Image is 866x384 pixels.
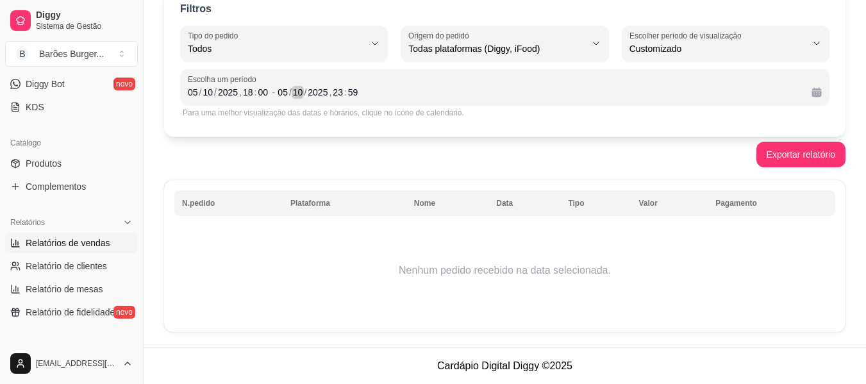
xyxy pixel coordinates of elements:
[174,190,283,216] th: N.pedido
[26,78,65,90] span: Diggy Bot
[39,47,104,60] div: Barões Burger ...
[26,260,107,272] span: Relatório de clientes
[328,86,333,99] div: ,
[708,190,835,216] th: Pagamento
[631,190,708,216] th: Valor
[5,153,138,174] a: Produtos
[201,86,214,99] div: mês, Data inicial,
[5,279,138,299] a: Relatório de mesas
[10,217,45,228] span: Relatórios
[622,26,829,62] button: Escolher período de visualizaçãoCustomizado
[5,41,138,67] button: Select a team
[144,347,866,384] footer: Cardápio Digital Diggy © 2025
[174,219,835,322] td: Nenhum pedido recebido na data selecionada.
[5,74,138,94] a: Diggy Botnovo
[16,47,29,60] span: B
[5,338,138,358] div: Gerenciar
[26,157,62,170] span: Produtos
[188,85,269,100] div: Data inicial
[217,86,239,99] div: ano, Data inicial,
[36,358,117,369] span: [EMAIL_ADDRESS][DOMAIN_NAME]
[488,190,560,216] th: Data
[331,86,344,99] div: hora, Data final,
[36,10,133,21] span: Diggy
[36,21,133,31] span: Sistema de Gestão
[253,86,258,99] div: :
[5,133,138,153] div: Catálogo
[26,101,44,113] span: KDS
[401,26,608,62] button: Origem do pedidoTodas plataformas (Diggy, iFood)
[288,86,293,99] div: /
[406,190,489,216] th: Nome
[26,180,86,193] span: Complementos
[256,86,269,99] div: minuto, Data inicial,
[198,86,203,99] div: /
[408,30,473,41] label: Origem do pedido
[5,233,138,253] a: Relatórios de vendas
[213,86,218,99] div: /
[276,86,289,99] div: dia, Data final,
[756,142,845,167] button: Exportar relatório
[26,306,115,319] span: Relatório de fidelidade
[183,108,827,118] div: Para uma melhor visualização das datas e horários, clique no ícone de calendário.
[408,42,585,55] span: Todas plataformas (Diggy, iFood)
[343,86,348,99] div: :
[292,86,304,99] div: mês, Data final,
[303,86,308,99] div: /
[187,86,199,99] div: dia, Data inicial,
[347,86,360,99] div: minuto, Data final,
[188,74,822,85] span: Escolha um período
[629,42,806,55] span: Customizado
[238,86,243,99] div: ,
[26,237,110,249] span: Relatórios de vendas
[5,97,138,117] a: KDS
[806,82,827,103] button: Calendário
[242,86,254,99] div: hora, Data inicial,
[560,190,631,216] th: Tipo
[5,256,138,276] a: Relatório de clientes
[188,42,365,55] span: Todos
[278,85,801,100] div: Data final
[5,176,138,197] a: Complementos
[306,86,329,99] div: ano, Data final,
[5,348,138,379] button: [EMAIL_ADDRESS][DOMAIN_NAME]
[180,1,212,17] p: Filtros
[5,302,138,322] a: Relatório de fidelidadenovo
[272,85,275,100] span: -
[283,190,406,216] th: Plataforma
[180,26,388,62] button: Tipo do pedidoTodos
[188,30,242,41] label: Tipo do pedido
[26,283,103,296] span: Relatório de mesas
[5,5,138,36] a: DiggySistema de Gestão
[629,30,745,41] label: Escolher período de visualização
